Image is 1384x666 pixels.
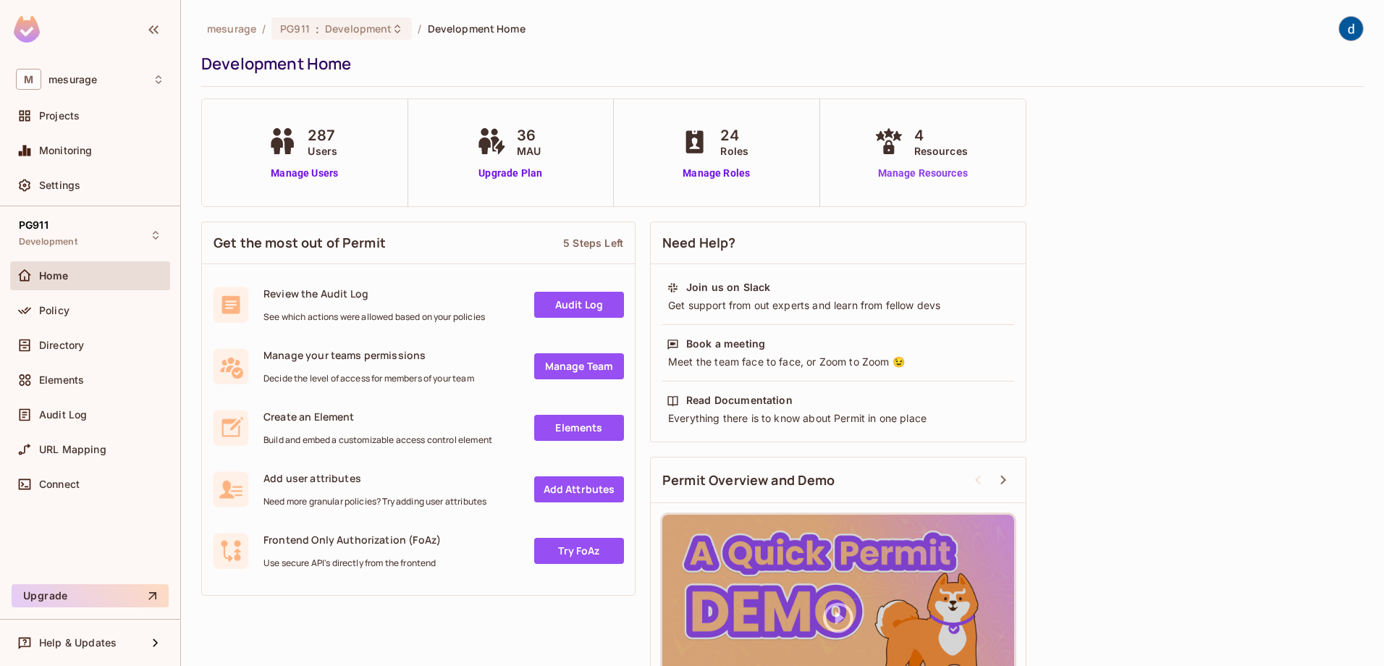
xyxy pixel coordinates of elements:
[263,434,492,446] span: Build and embed a customizable access control element
[39,305,69,316] span: Policy
[263,557,441,569] span: Use secure API's directly from the frontend
[201,53,1356,75] div: Development Home
[667,355,1010,369] div: Meet the team face to face, or Zoom to Zoom 😉
[662,234,736,252] span: Need Help?
[914,143,968,159] span: Resources
[534,476,624,502] a: Add Attrbutes
[263,471,486,485] span: Add user attributes
[534,538,624,564] a: Try FoAz
[517,143,541,159] span: MAU
[263,410,492,423] span: Create an Element
[12,584,169,607] button: Upgrade
[262,22,266,35] li: /
[263,287,485,300] span: Review the Audit Log
[418,22,421,35] li: /
[677,166,756,181] a: Manage Roles
[263,348,474,362] span: Manage your teams permissions
[914,125,968,146] span: 4
[428,22,526,35] span: Development Home
[19,219,48,231] span: PG911
[667,298,1010,313] div: Get support from out experts and learn from fellow devs
[263,311,485,323] span: See which actions were allowed based on your policies
[39,340,84,351] span: Directory
[39,374,84,386] span: Elements
[534,353,624,379] a: Manage Team
[39,270,69,282] span: Home
[662,471,835,489] span: Permit Overview and Demo
[308,125,337,146] span: 287
[871,166,975,181] a: Manage Resources
[14,16,40,43] img: SReyMgAAAABJRU5ErkJggg==
[686,393,793,408] div: Read Documentation
[264,166,345,181] a: Manage Users
[263,496,486,507] span: Need more granular policies? Try adding user attributes
[563,236,623,250] div: 5 Steps Left
[517,125,541,146] span: 36
[207,22,256,35] span: the active workspace
[39,180,80,191] span: Settings
[214,234,386,252] span: Get the most out of Permit
[686,280,770,295] div: Join us on Slack
[667,411,1010,426] div: Everything there is to know about Permit in one place
[473,166,548,181] a: Upgrade Plan
[48,74,97,85] span: Workspace: mesurage
[534,292,624,318] a: Audit Log
[315,23,320,35] span: :
[39,479,80,490] span: Connect
[1339,17,1363,41] img: dev 911gcl
[39,444,106,455] span: URL Mapping
[39,145,93,156] span: Monitoring
[263,533,441,547] span: Frontend Only Authorization (FoAz)
[280,22,310,35] span: PG911
[263,373,474,384] span: Decide the level of access for members of your team
[720,143,748,159] span: Roles
[325,22,392,35] span: Development
[720,125,748,146] span: 24
[534,415,624,441] a: Elements
[19,236,77,248] span: Development
[39,409,87,421] span: Audit Log
[686,337,765,351] div: Book a meeting
[16,69,41,90] span: M
[39,110,80,122] span: Projects
[39,637,117,649] span: Help & Updates
[308,143,337,159] span: Users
